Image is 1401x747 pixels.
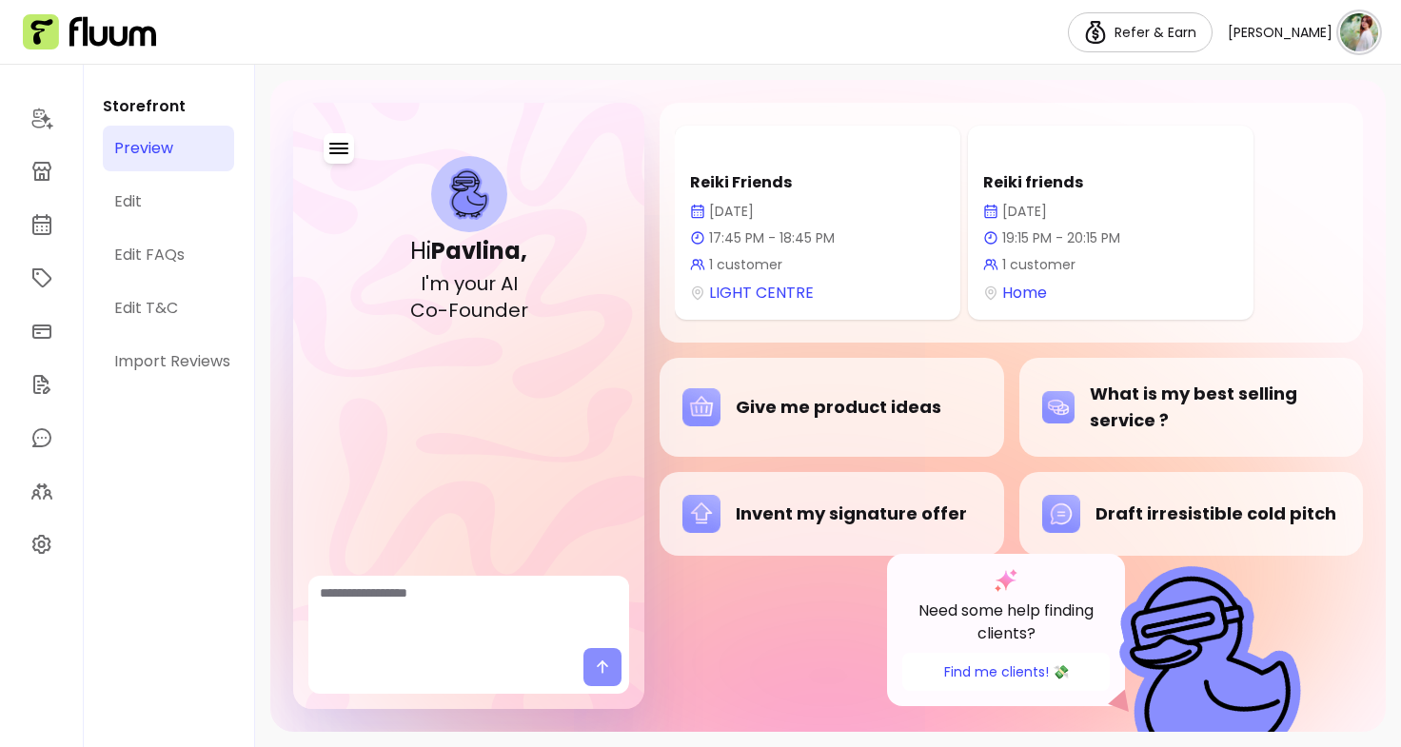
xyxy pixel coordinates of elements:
div: o [464,270,477,297]
a: Calendar [23,202,60,247]
div: Preview [114,137,173,160]
span: [PERSON_NAME] [1228,23,1332,42]
a: Refer & Earn [1068,12,1213,52]
a: Edit [103,179,234,225]
div: r [521,297,528,324]
button: avatar[PERSON_NAME] [1228,13,1378,51]
p: Storefront [103,95,234,118]
h1: Hi [410,236,527,266]
div: Give me product ideas [682,388,980,426]
a: My Messages [23,415,60,461]
div: Import Reviews [114,350,230,373]
img: Draft irresistible cold pitch [1042,495,1080,533]
div: A [501,270,513,297]
a: Home [23,95,60,141]
a: Import Reviews [103,339,234,384]
div: o [459,297,471,324]
a: Offerings [23,255,60,301]
div: Invent my signature offer [682,495,980,533]
div: I [421,270,425,297]
div: What is my best selling service ? [1042,381,1340,434]
div: - [438,297,448,324]
p: 19:15 PM - 20:15 PM [983,228,1238,247]
a: Settings [23,521,60,567]
img: Invent my signature offer [682,495,720,533]
a: Storefront [23,148,60,194]
div: ' [425,270,429,297]
div: r [488,270,496,297]
img: Give me product ideas [682,388,720,426]
div: F [448,297,459,324]
p: [DATE] [983,202,1238,221]
div: Edit T&C [114,297,178,320]
a: Sales [23,308,60,354]
img: AI Co-Founder gradient star [995,569,1017,592]
div: o [425,297,438,324]
a: Edit FAQs [103,232,234,278]
div: n [483,297,495,324]
div: y [454,270,464,297]
p: 17:45 PM - 18:45 PM [690,228,945,247]
div: I [513,270,518,297]
p: 1 customer [690,255,945,274]
p: 1 customer [983,255,1238,274]
textarea: Ask me anything... [320,583,618,640]
div: Edit [114,190,142,213]
span: Home [1002,282,1047,305]
div: u [477,270,488,297]
div: u [471,297,483,324]
p: Need some help finding clients? [902,600,1110,645]
p: Reiki Friends [690,171,945,194]
div: d [495,297,508,324]
div: e [508,297,521,324]
div: Edit FAQs [114,244,185,266]
a: Clients [23,468,60,514]
span: LIGHT CENTRE [709,282,814,305]
p: Reiki friends [983,171,1238,194]
div: C [410,297,425,324]
b: Pavlina , [431,235,527,266]
h2: I'm your AI Co-Founder [377,270,561,324]
div: m [429,270,449,297]
div: Draft irresistible cold pitch [1042,495,1340,533]
button: Find me clients! 💸 [902,653,1110,691]
img: avatar [1340,13,1378,51]
a: Edit T&C [103,285,234,331]
img: What is my best selling service ? [1042,391,1075,423]
img: Fluum Logo [23,14,156,50]
a: Preview [103,126,234,171]
a: Forms [23,362,60,407]
img: AI Co-Founder avatar [449,168,489,219]
p: [DATE] [690,202,945,221]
